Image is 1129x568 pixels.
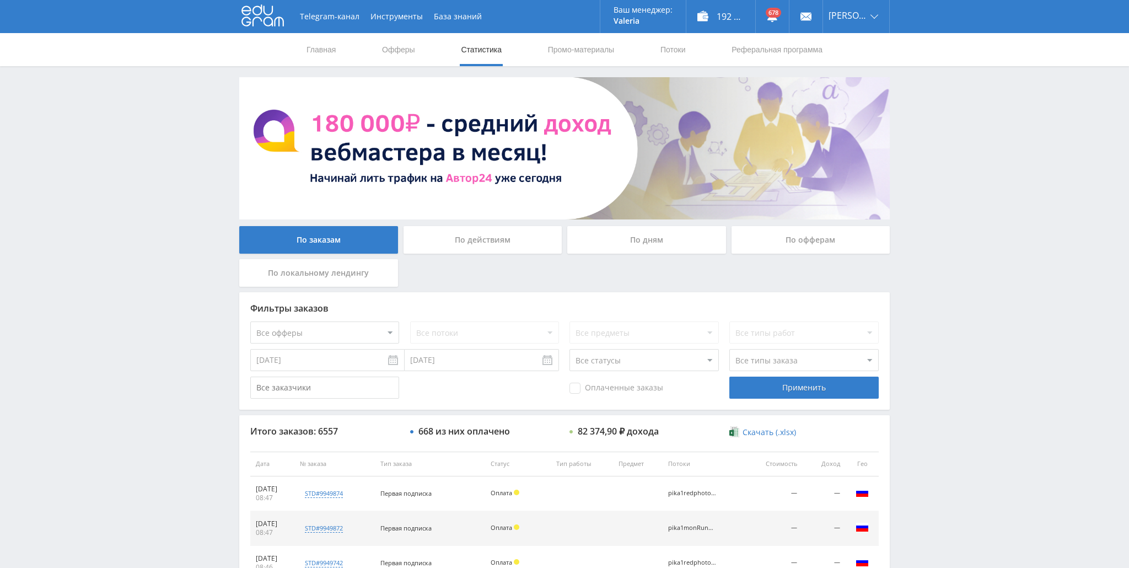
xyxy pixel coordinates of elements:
div: Применить [729,377,878,399]
div: По локальному лендингу [239,259,398,287]
p: Valeria [614,17,673,25]
div: По заказам [239,226,398,254]
div: По офферам [732,226,890,254]
a: Офферы [381,33,416,66]
div: По действиям [404,226,562,254]
span: Оплаченные заказы [569,383,663,394]
a: Промо-материалы [547,33,615,66]
img: BannerAvtor24 [239,77,890,219]
a: Статистика [460,33,503,66]
span: [PERSON_NAME] [829,11,867,20]
input: Все заказчики [250,377,399,399]
div: По дням [567,226,726,254]
div: Фильтры заказов [250,303,879,313]
a: Реферальная программа [730,33,824,66]
a: Потоки [659,33,687,66]
p: Ваш менеджер: [614,6,673,14]
a: Главная [305,33,337,66]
